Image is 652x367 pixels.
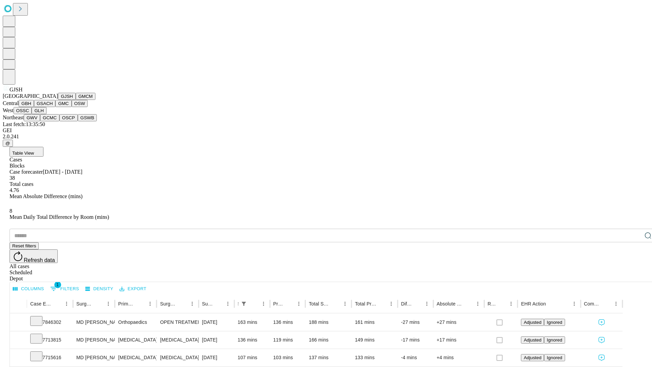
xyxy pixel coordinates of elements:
[273,349,302,366] div: 103 mins
[10,169,43,175] span: Case forecaster
[202,301,213,307] div: Surgery Date
[547,299,556,309] button: Sort
[160,314,195,331] div: OPEN TREATMENT [MEDICAL_DATA]
[340,299,350,309] button: Menu
[238,331,267,349] div: 136 mins
[238,314,267,331] div: 163 mins
[160,349,195,366] div: [MEDICAL_DATA]
[24,114,40,121] button: GWV
[76,314,111,331] div: MD [PERSON_NAME] [PERSON_NAME]
[160,331,195,349] div: [MEDICAL_DATA]
[10,193,83,199] span: Mean Absolute Difference (mins)
[59,114,78,121] button: OSCP
[524,355,541,360] span: Adjusted
[13,352,23,364] button: Expand
[238,349,267,366] div: 107 mins
[3,121,45,127] span: Last fetch: 13:35:50
[118,349,153,366] div: [MEDICAL_DATA]
[14,107,32,114] button: OSSC
[521,354,544,361] button: Adjusted
[78,114,97,121] button: GSWB
[178,299,187,309] button: Sort
[273,301,284,307] div: Predicted In Room Duration
[544,336,565,344] button: Ignored
[3,140,13,147] button: @
[413,299,422,309] button: Sort
[309,314,348,331] div: 188 mins
[84,284,115,294] button: Density
[30,314,70,331] div: 7846302
[521,336,544,344] button: Adjusted
[401,349,430,366] div: -4 mins
[13,317,23,329] button: Expand
[377,299,386,309] button: Sort
[24,257,55,263] span: Refresh data
[202,331,231,349] div: [DATE]
[214,299,223,309] button: Sort
[72,100,88,107] button: OSW
[202,314,231,331] div: [DATE]
[386,299,396,309] button: Menu
[160,301,177,307] div: Surgery Name
[10,87,22,92] span: GJSH
[54,281,61,288] span: 1
[76,349,111,366] div: MD [PERSON_NAME]
[3,115,24,120] span: Northeast
[10,214,109,220] span: Mean Daily Total Difference by Room (mins)
[273,331,302,349] div: 119 mins
[544,354,565,361] button: Ignored
[524,337,541,343] span: Adjusted
[10,147,43,157] button: Table View
[104,299,113,309] button: Menu
[223,299,233,309] button: Menu
[55,100,71,107] button: GMC
[437,314,481,331] div: +27 mins
[12,151,34,156] span: Table View
[145,299,155,309] button: Menu
[118,314,153,331] div: Orthopaedics
[10,181,33,187] span: Total cases
[76,93,95,100] button: GMCM
[94,299,104,309] button: Sort
[437,331,481,349] div: +17 mins
[239,299,249,309] div: 1 active filter
[118,284,148,294] button: Export
[3,100,19,106] span: Central
[611,299,621,309] button: Menu
[422,299,432,309] button: Menu
[355,314,394,331] div: 161 mins
[30,301,52,307] div: Case Epic Id
[136,299,145,309] button: Sort
[547,337,562,343] span: Ignored
[13,334,23,346] button: Expand
[10,249,58,263] button: Refresh data
[497,299,506,309] button: Sort
[40,114,59,121] button: GCMC
[3,107,14,113] span: West
[10,242,39,249] button: Reset filters
[76,331,111,349] div: MD [PERSON_NAME]
[488,301,496,307] div: Resolved in EHR
[544,319,565,326] button: Ignored
[5,141,10,146] span: @
[401,314,430,331] div: -27 mins
[11,284,46,294] button: Select columns
[569,299,579,309] button: Menu
[401,301,412,307] div: Difference
[401,331,430,349] div: -17 mins
[309,301,330,307] div: Total Scheduled Duration
[355,301,376,307] div: Total Predicted Duration
[10,208,12,214] span: 8
[355,349,394,366] div: 133 mins
[30,349,70,366] div: 7715616
[187,299,197,309] button: Menu
[249,299,259,309] button: Sort
[10,175,15,181] span: 38
[118,301,135,307] div: Primary Service
[12,243,36,248] span: Reset filters
[19,100,34,107] button: GBH
[32,107,46,114] button: GLH
[52,299,62,309] button: Sort
[3,93,58,99] span: [GEOGRAPHIC_DATA]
